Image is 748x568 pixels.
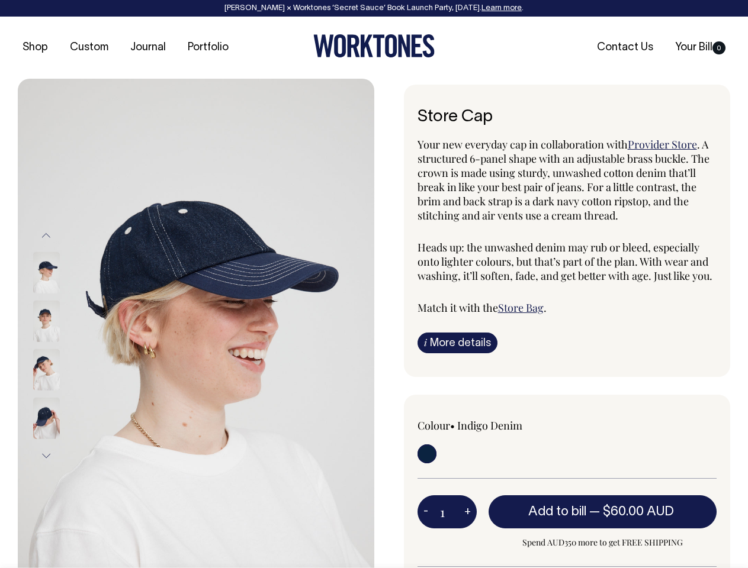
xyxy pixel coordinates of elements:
img: Store Cap [33,252,60,293]
span: Match it with the . [418,301,547,315]
span: • [450,418,455,433]
img: Store Cap [33,349,60,390]
h6: Store Cap [418,108,717,127]
label: Indigo Denim [457,418,522,433]
span: i [424,336,427,348]
a: Shop [18,38,53,57]
span: 0 [712,41,725,54]
a: Your Bill0 [670,38,730,57]
a: Provider Store [628,137,697,151]
span: — [589,506,677,518]
img: Store Cap [33,301,60,342]
button: Next [37,443,55,469]
span: Heads up: the unwashed denim may rub or bleed, especially onto lighter colours, but that’s part o... [418,240,712,283]
button: + [458,500,477,524]
a: Contact Us [592,38,658,57]
a: Journal [126,38,171,57]
span: Spend AUD350 more to get FREE SHIPPING [489,535,717,550]
span: $60.00 AUD [603,506,674,518]
button: Add to bill —$60.00 AUD [489,495,717,528]
div: [PERSON_NAME] × Worktones ‘Secret Sauce’ Book Launch Party, [DATE]. . [12,4,736,12]
a: iMore details [418,333,497,353]
button: Previous [37,222,55,249]
a: Custom [65,38,113,57]
a: Store Bag [498,301,544,315]
a: Learn more [481,5,522,12]
a: Portfolio [183,38,233,57]
span: . A structured 6-panel shape with an adjustable brass buckle. The crown is made using sturdy, unw... [418,137,710,222]
span: Your new everyday cap in collaboration with [418,137,628,151]
img: Store Cap [33,398,60,439]
span: Add to bill [528,506,586,518]
button: - [418,500,434,524]
div: Colour [418,418,537,433]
